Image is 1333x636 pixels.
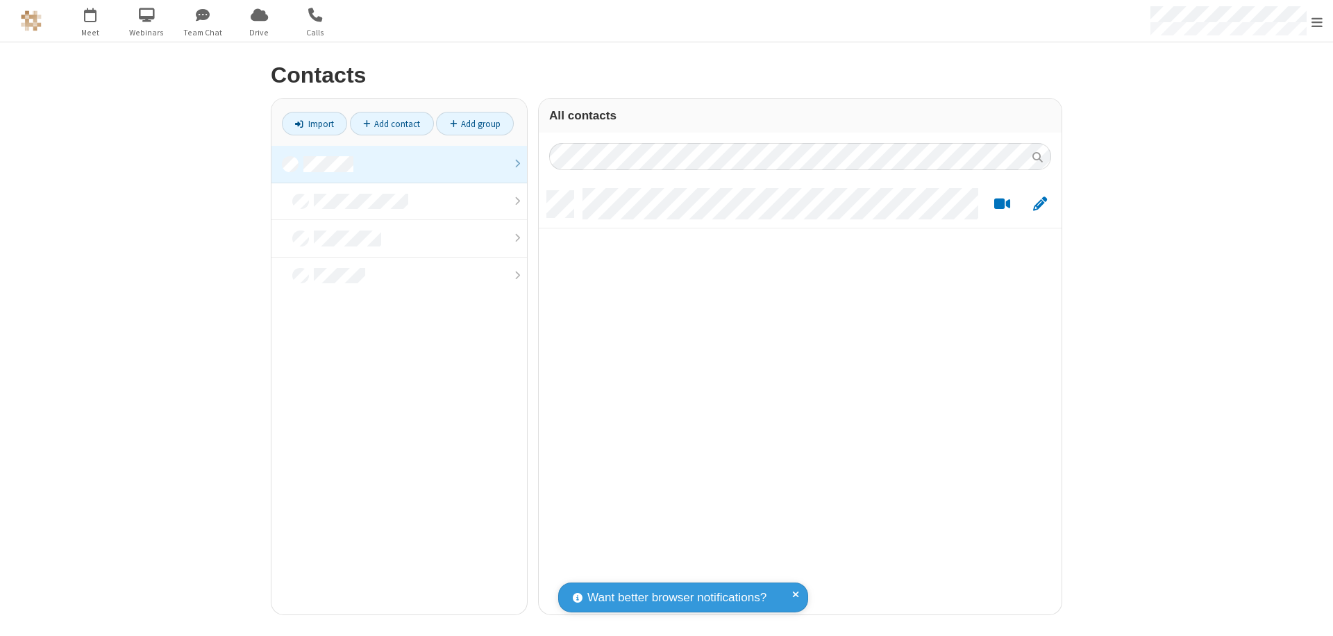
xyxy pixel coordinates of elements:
button: Start a video meeting [989,196,1016,213]
a: Add group [436,112,514,135]
span: Drive [233,26,285,39]
span: Webinars [121,26,173,39]
a: Add contact [350,112,434,135]
span: Meet [65,26,117,39]
h3: All contacts [549,109,1051,122]
a: Import [282,112,347,135]
iframe: Chat [1298,600,1323,626]
span: Want better browser notifications? [587,589,766,607]
h2: Contacts [271,63,1062,87]
img: QA Selenium DO NOT DELETE OR CHANGE [21,10,42,31]
span: Team Chat [177,26,229,39]
button: Edit [1026,196,1053,213]
div: grid [539,181,1062,614]
span: Calls [290,26,342,39]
